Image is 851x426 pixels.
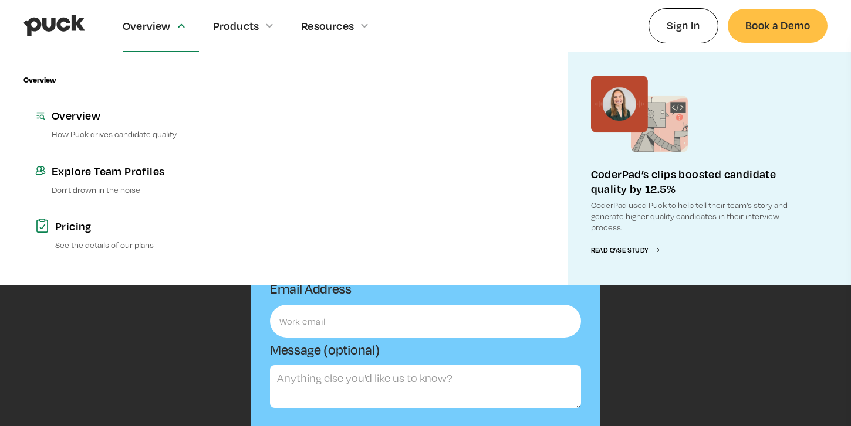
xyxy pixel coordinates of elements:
[55,239,272,250] p: See the details of our plans
[52,128,272,139] p: How Puck drives candidate quality
[23,76,56,84] div: Overview
[301,19,354,32] div: Resources
[568,52,828,285] a: CoderPad’s clips boosted candidate quality by 12.5%CoderPad used Puck to help tell their team’s s...
[270,342,379,357] label: Message (optional)
[270,281,352,297] label: Email Address
[55,219,272,233] div: Pricing
[23,152,283,207] a: Explore Team ProfilesDon’t drown in the noise
[23,207,283,262] a: PricingSee the details of our plans
[52,108,272,122] div: Overview
[591,247,649,254] div: Read Case Study
[728,9,828,42] a: Book a Demo
[23,96,283,151] a: OverviewHow Puck drives candidate quality
[591,166,804,196] div: CoderPad’s clips boosted candidate quality by 12.5%
[123,19,171,32] div: Overview
[591,199,804,233] p: CoderPad used Puck to help tell their team’s story and generate higher quality candidates in thei...
[649,8,718,43] a: Sign In
[213,19,259,32] div: Products
[270,305,581,338] input: Work email
[52,163,272,178] div: Explore Team Profiles
[52,184,272,195] p: Don’t drown in the noise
